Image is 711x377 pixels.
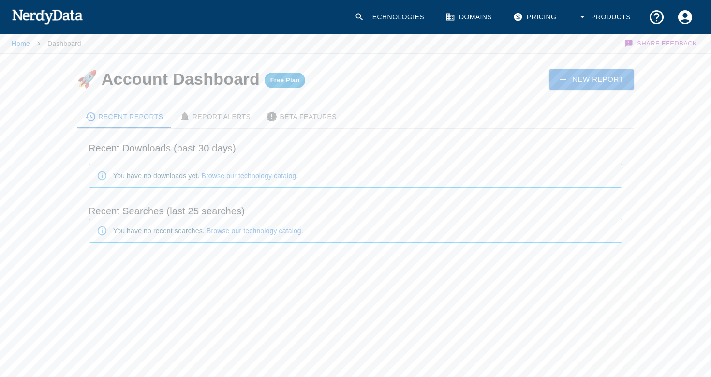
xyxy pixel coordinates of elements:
[85,111,163,122] div: Recent Reports
[113,167,298,184] div: You have no downloads yet. .
[77,70,305,88] h4: 🚀 Account Dashboard
[12,40,30,47] a: Home
[89,140,622,156] h6: Recent Downloads (past 30 days)
[549,69,634,90] a: New Report
[207,227,301,235] a: Browse our technology catalog
[12,7,83,26] img: NerdyData.com
[349,3,432,31] a: Technologies
[440,3,500,31] a: Domains
[642,3,671,31] button: Support and Documentation
[507,3,564,31] a: Pricing
[113,222,303,240] div: You have no recent searches. .
[202,172,296,180] a: Browse our technology catalog
[265,70,306,88] a: Free Plan
[572,3,638,31] button: Products
[671,3,699,31] button: Account Settings
[47,39,81,48] p: Dashboard
[265,76,306,84] span: Free Plan
[179,111,251,122] div: Report Alerts
[266,111,337,122] div: Beta Features
[12,34,81,53] nav: breadcrumb
[623,34,699,53] button: Share Feedback
[89,203,622,219] h6: Recent Searches (last 25 searches)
